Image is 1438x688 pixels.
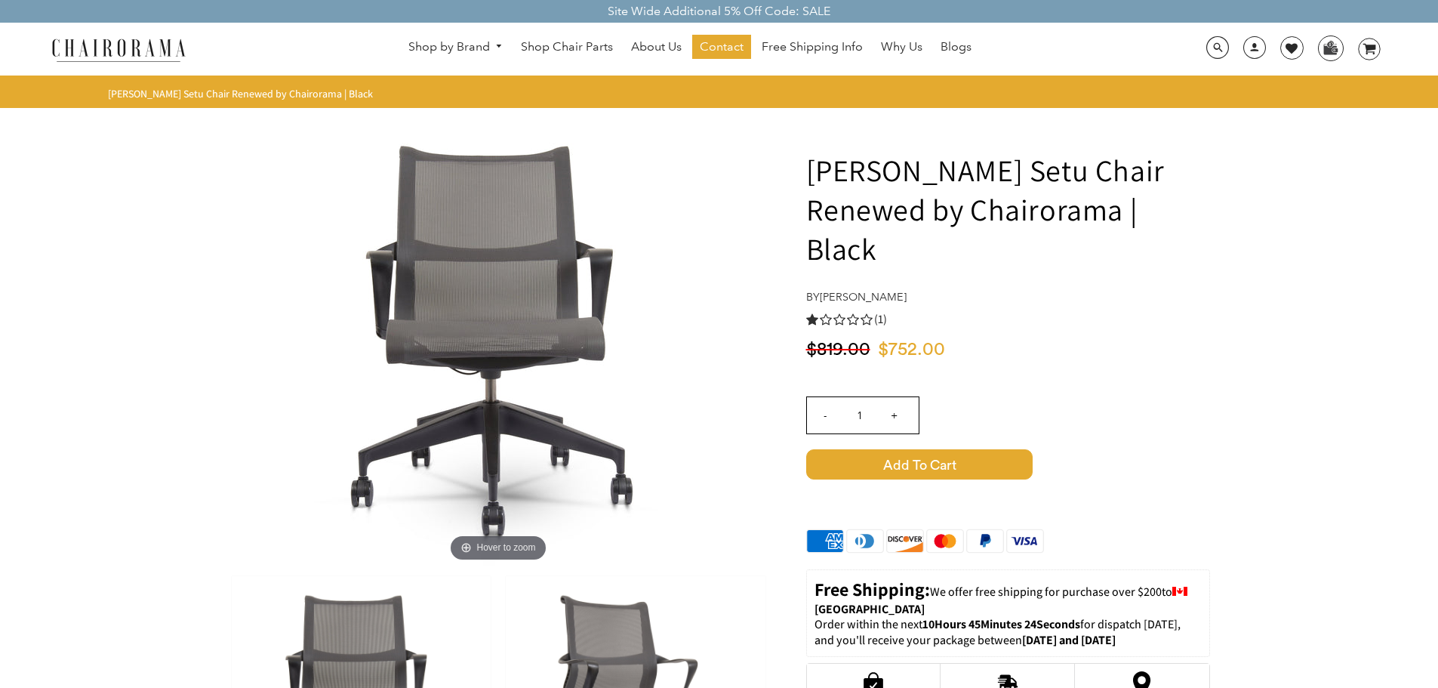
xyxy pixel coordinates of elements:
button: Add to Cart [806,449,1210,480]
p: to [814,578,1202,617]
span: Contact [700,39,744,55]
a: Free Shipping Info [754,35,870,59]
a: Herman Miller Setu Chair Renewed by Chairorama | Black - chairoramaHover to zoom [272,330,725,346]
span: Blogs [941,39,971,55]
img: chairorama [43,36,194,63]
p: Order within the next for dispatch [DATE], and you'll receive your package between [814,617,1202,649]
input: - [807,397,843,433]
a: Why Us [873,35,930,59]
a: [PERSON_NAME] [820,290,907,304]
nav: DesktopNavigation [258,35,1122,63]
span: Why Us [881,39,922,55]
span: (1) [874,312,887,328]
h1: [PERSON_NAME] Setu Chair Renewed by Chairorama | Black [806,150,1210,268]
strong: [GEOGRAPHIC_DATA] [814,601,925,617]
a: 1.0 rating (1 votes) [806,311,1210,327]
a: Blogs [933,35,979,59]
a: Shop Chair Parts [513,35,620,59]
strong: [DATE] and [DATE] [1022,632,1116,648]
span: Shop Chair Parts [521,39,613,55]
span: About Us [631,39,682,55]
span: [PERSON_NAME] Setu Chair Renewed by Chairorama | Black [108,87,373,100]
span: Free Shipping Info [762,39,863,55]
span: Add to Cart [806,449,1033,480]
a: About Us [624,35,689,59]
nav: breadcrumbs [108,87,378,100]
h4: by [806,291,1210,304]
span: 10Hours 45Minutes 24Seconds [922,616,1080,632]
a: Shop by Brand [401,35,511,59]
strong: Free Shipping: [814,577,930,601]
img: WhatsApp_Image_2024-07-12_at_16.23.01.webp [1319,36,1342,59]
span: $819.00 [806,339,878,361]
input: + [876,397,913,433]
a: Contact [692,35,751,59]
span: $752.00 [878,339,953,361]
span: We offer free shipping for purchase over $200 [930,584,1162,600]
img: Herman Miller Setu Chair Renewed by Chairorama | Black - chairorama [272,113,725,566]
